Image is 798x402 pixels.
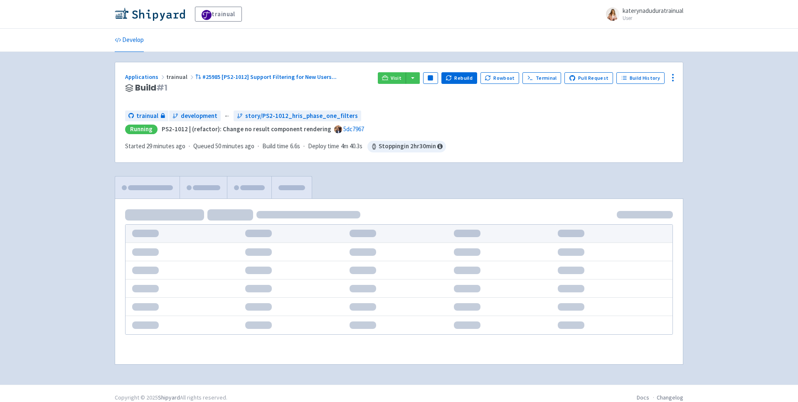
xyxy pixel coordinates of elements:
[195,73,338,81] a: #25985 [PS2-1012] Support Filtering for New Users...
[115,29,144,52] a: Develop
[202,73,337,81] span: #25985 [PS2-1012] Support Filtering for New Users ...
[158,394,180,401] a: Shipyard
[166,73,195,81] span: trainual
[623,15,683,21] small: User
[343,125,364,133] a: 5dc7967
[136,111,158,121] span: trainual
[125,141,446,152] div: · · ·
[125,110,168,122] a: trainual
[156,82,167,93] span: # 1
[522,72,561,84] a: Terminal
[262,142,288,151] span: Build time
[115,393,227,402] div: Copyright © 2025 All rights reserved.
[616,72,665,84] a: Build History
[125,73,166,81] a: Applications
[637,394,649,401] a: Docs
[245,111,358,121] span: story/PS2-1012_hris_phase_one_filters
[135,83,167,93] span: Build
[234,110,361,122] a: story/PS2-1012_hris_phase_one_filters
[378,72,406,84] a: Visit
[657,394,683,401] a: Changelog
[564,72,613,84] a: Pull Request
[193,142,254,150] span: Queued
[601,7,683,21] a: katerynaduduratrainual User
[162,125,331,133] strong: PS2-1012 | (refactor): Change no result component rendering
[423,72,438,84] button: Pause
[125,125,158,134] div: Running
[391,75,401,81] span: Visit
[115,7,185,21] img: Shipyard logo
[125,142,185,150] span: Started
[181,111,217,121] span: development
[215,142,254,150] time: 50 minutes ago
[480,72,520,84] button: Rowboat
[224,111,230,121] span: ←
[308,142,339,151] span: Deploy time
[441,72,477,84] button: Rebuild
[367,141,446,152] span: Stopping in 2 hr 30 min
[341,142,362,151] span: 4m 40.3s
[195,7,242,22] a: trainual
[623,7,683,15] span: katerynaduduratrainual
[146,142,185,150] time: 29 minutes ago
[290,142,300,151] span: 6.6s
[169,110,221,122] a: development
